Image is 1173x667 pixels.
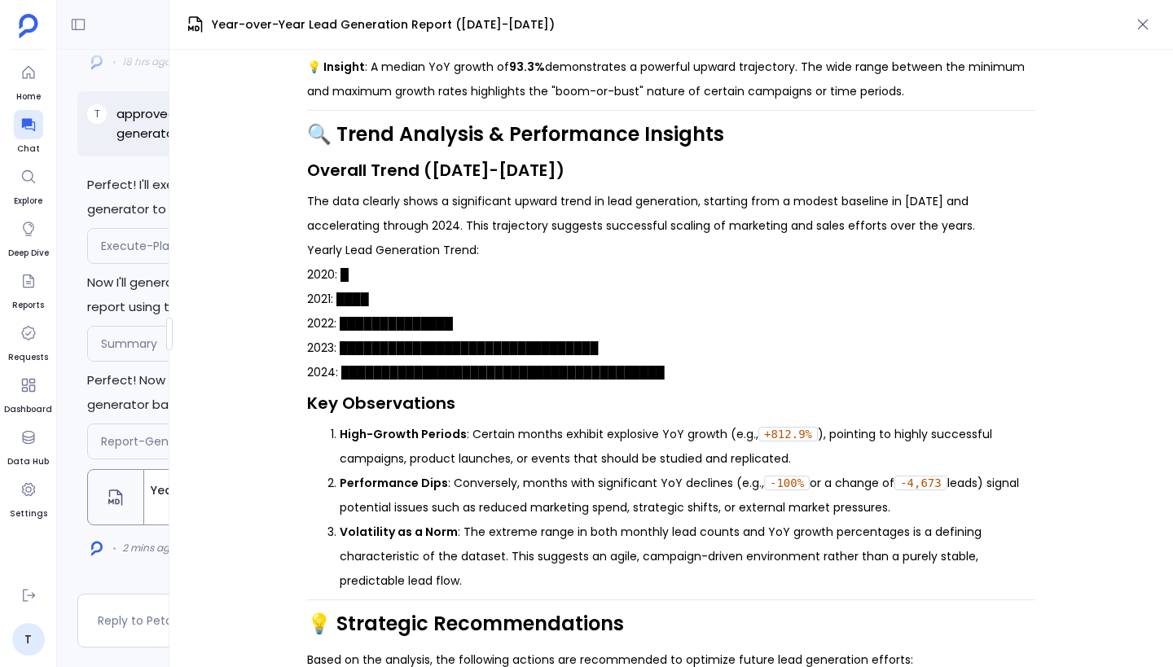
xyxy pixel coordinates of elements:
span: Dashboard [4,403,52,416]
a: Dashboard [4,371,52,416]
li: : Conversely, months with significant YoY declines (e.g., or a change of leads) signal potential ... [340,471,1035,520]
img: logo [91,541,103,556]
span: Explore [14,195,43,208]
span: 2 mins ago [122,542,176,555]
strong: 93.3% [509,59,545,75]
p: Perfect! I'll execute the analysis plan and then use the report generator to create your year-ove... [87,173,516,222]
button: Year-over-Year Lead Generation Report ([DATE]-[DATE])Click to open interactive artifact [87,469,419,525]
p: Yearly Lead Generation Trend: [307,238,1035,262]
a: Chat [14,110,43,156]
a: Deep Dive [8,214,49,260]
span: T [94,108,100,121]
code: -4,673 [894,476,947,490]
span: Execute-Plan-Steps [101,238,215,254]
a: Home [14,58,43,103]
a: Explore [14,162,43,208]
code: -100% [764,476,810,490]
h2: 💡 Strategic Recommendations [307,610,1035,638]
span: Summary [101,336,157,352]
p: approved.. Don't generate html based artifact. go with report generator [116,104,516,143]
img: petavue logo [19,14,38,38]
h3: Overall Trend ([DATE]-[DATE]) [307,158,1035,182]
span: Chat [14,143,43,156]
span: Click to open interactive artifact [144,499,418,512]
strong: Performance Dips [340,475,448,491]
p: The data clearly shows a significant upward trend in lead generation, starting from a modest base... [307,189,1035,238]
span: Year-over-Year Lead Generation Report ([DATE]-[DATE]) [151,482,411,499]
span: Settings [10,507,47,520]
p: 2020: █ 2021: ████ 2022: ██████████████ 2023: ████████████████████████████████ 2024: ████████████... [307,262,1035,384]
strong: High-Growth Periods [340,426,467,442]
span: Year-over-Year Lead Generation Report ([DATE]-[DATE]) [212,16,555,33]
strong: 💡 Insight [307,59,365,75]
strong: Volatility as a Norm [340,524,458,540]
p: Now I'll generate a comprehensive summary and then create the report using the report generator. [87,270,516,319]
a: Settings [10,475,47,520]
a: T [12,623,45,656]
a: Data Hub [7,423,49,468]
p: : A median YoY growth of demonstrates a powerful upward trajectory. The wide range between the mi... [307,55,1035,103]
a: Reports [12,266,44,312]
p: Perfect! Now I'll create a comprehensive report using the report generator based on the year-over... [87,368,516,417]
span: Lead Creation - Last 2 Years [159,14,444,35]
li: : The extreme range in both monthly lead counts and YoY growth percentages is a defining characte... [340,520,1035,593]
span: Data Hub [7,455,49,468]
span: Deep Dive [8,247,49,260]
a: Requests [8,318,48,364]
h3: Key Observations [307,391,1035,415]
li: : Certain months exhibit explosive YoY growth (e.g., ), pointing to highly successful campaigns, ... [340,422,1035,471]
span: Requests [8,351,48,364]
code: +812.9% [758,427,818,441]
h2: 🔍 Trend Analysis & Performance Insights [307,121,1035,148]
span: Home [14,90,43,103]
span: Reports [12,299,44,312]
span: Report-Generator [101,433,204,450]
